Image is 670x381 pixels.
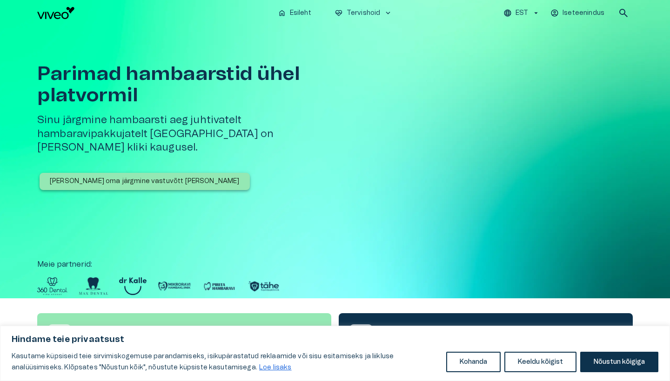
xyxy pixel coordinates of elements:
button: Keeldu kõigist [504,352,576,372]
button: homeEsileht [274,7,316,20]
button: Kohanda [446,352,501,372]
span: search [618,7,629,19]
button: Iseteenindus [549,7,607,20]
button: ecg_heartTervishoidkeyboard_arrow_down [331,7,396,20]
span: home [278,9,286,17]
button: open search modal [614,4,633,22]
p: Meie partnerid : [37,259,633,270]
img: Partner logo [119,277,147,295]
img: Viveo logo [37,7,74,19]
img: Partner logo [158,277,191,295]
button: EST [502,7,542,20]
p: Hindame teie privaatsust [12,334,658,345]
p: [PERSON_NAME] oma järgmine vastuvõtt [PERSON_NAME] [50,177,240,186]
button: Nõustun kõigiga [580,352,658,372]
img: Partner logo [79,277,108,295]
a: Loe lisaks [259,364,292,371]
span: ecg_heart [335,9,343,17]
span: keyboard_arrow_down [384,9,392,17]
img: Partner logo [37,277,67,295]
p: Iseteenindus [563,8,604,18]
p: EST [516,8,528,18]
button: [PERSON_NAME] oma järgmine vastuvõtt [PERSON_NAME] [40,173,250,190]
h1: Parimad hambaarstid ühel platvormil [37,63,339,106]
img: Partner logo [247,277,281,295]
p: Tervishoid [347,8,381,18]
img: Partner logo [202,277,236,295]
p: Kasutame küpsiseid teie sirvimiskogemuse parandamiseks, isikupärastatud reklaamide või sisu esita... [12,351,439,373]
a: Navigate to homepage [37,7,270,19]
p: Esileht [290,8,311,18]
h5: Sinu järgmine hambaarsti aeg juhtivatelt hambaravipakkujatelt [GEOGRAPHIC_DATA] on [PERSON_NAME] ... [37,113,339,154]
